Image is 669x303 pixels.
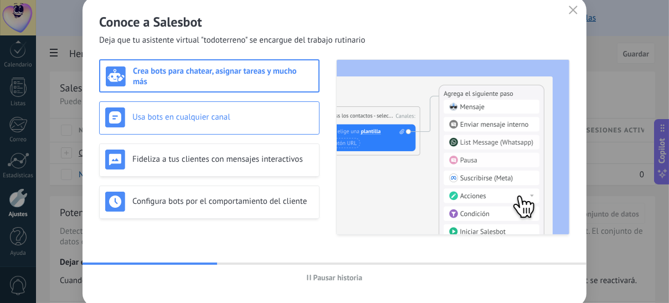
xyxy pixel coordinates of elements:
button: Pausar historia [302,269,368,286]
h3: Fideliza a tus clientes con mensajes interactivos [132,154,313,165]
span: Deja que tu asistente virtual "todoterreno" se encargue del trabajo rutinario [99,35,366,46]
h3: Configura bots por el comportamiento del cliente [132,196,313,207]
h2: Conoce a Salesbot [99,13,570,30]
span: Pausar historia [313,274,363,281]
h3: Usa bots en cualquier canal [132,112,313,122]
h3: Crea bots para chatear, asignar tareas y mucho más [133,66,313,87]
